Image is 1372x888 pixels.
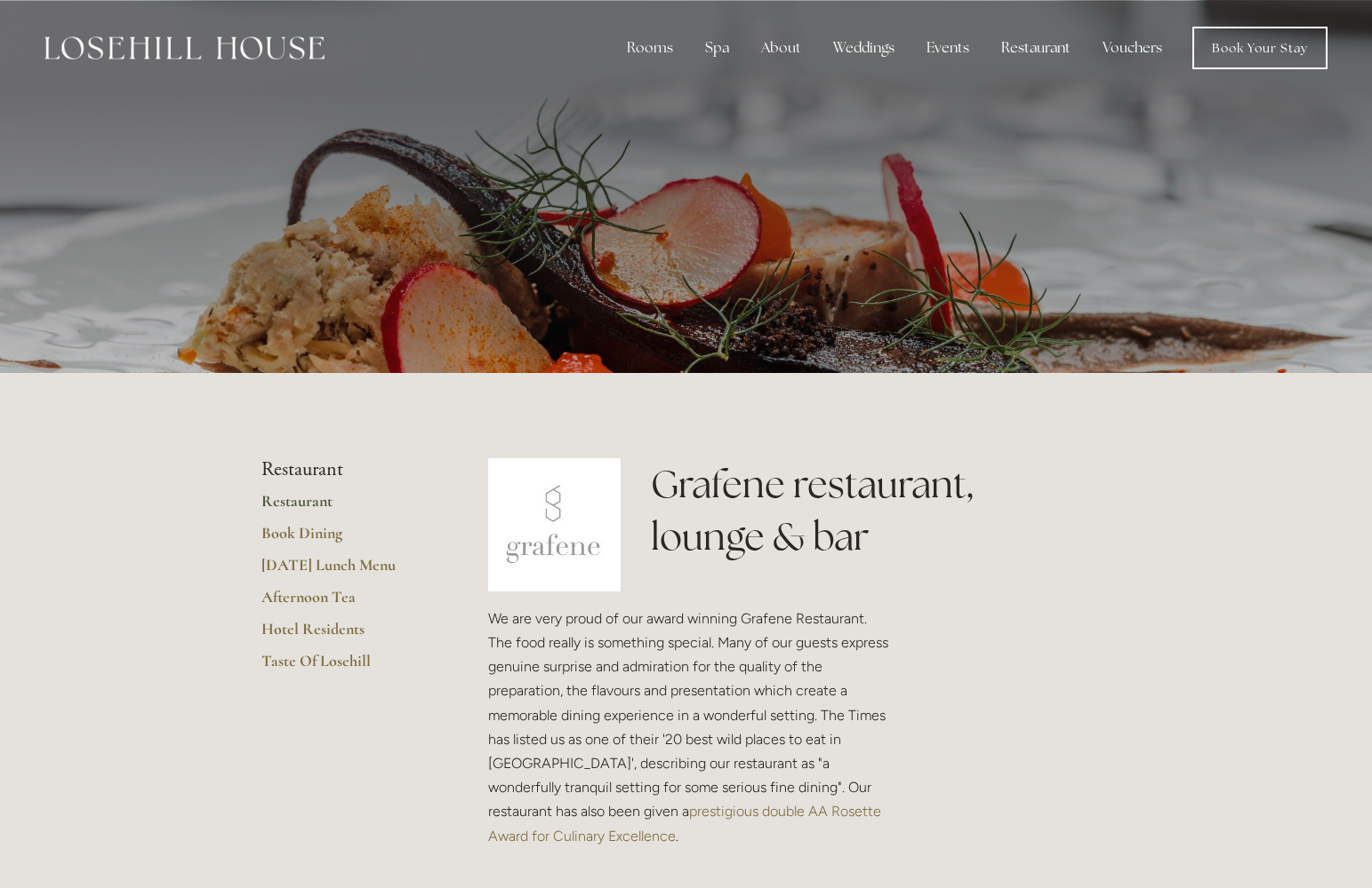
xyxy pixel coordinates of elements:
a: Hotel Residents [261,619,431,651]
div: Weddings [819,30,909,66]
a: Vouchers [1088,30,1176,66]
a: Book Your Stay [1192,27,1328,69]
div: Restaurant [987,30,1085,66]
a: Restaurant [261,491,431,523]
a: Taste Of Losehill [261,651,431,683]
li: Restaurant [261,458,431,481]
p: We are very proud of our award winning Grafene Restaurant. The food really is something special. ... [488,607,894,848]
div: Events [912,30,983,66]
img: grafene.jpg [488,458,622,591]
a: Afternoon Tea [261,587,431,619]
a: Book Dining [261,523,431,555]
div: Spa [691,30,743,66]
div: About [747,30,815,66]
a: prestigious double AA Rosette Award for Culinary Excellence [488,803,885,844]
h1: Grafene restaurant, lounge & bar [651,458,1111,563]
a: [DATE] Lunch Menu [261,555,431,587]
div: Rooms [613,30,687,66]
img: Losehill House [44,36,325,59]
